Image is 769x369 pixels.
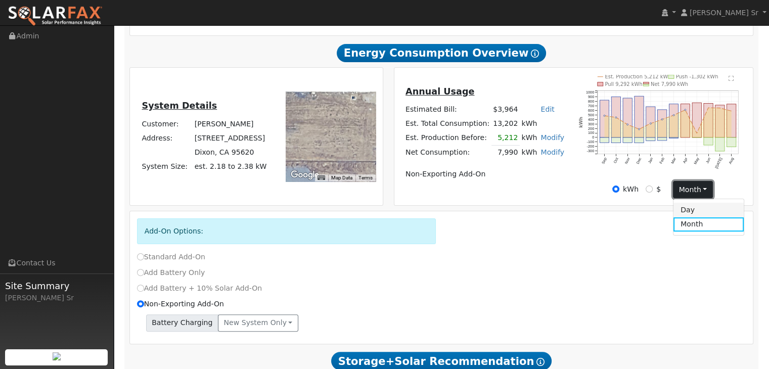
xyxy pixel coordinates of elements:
[318,174,325,181] button: Keyboard shortcuts
[605,81,643,87] text: Pull 9,292 kWh
[615,116,617,118] circle: onclick=""
[137,253,144,260] input: Standard Add-On
[623,98,632,137] rect: onclick=""
[714,157,723,169] text: [DATE]
[588,126,594,130] text: 200
[676,74,718,79] text: Push -1,302 kWh
[647,157,654,164] text: Jan
[531,50,539,58] i: Show Help
[646,186,653,193] input: $
[288,168,322,181] a: Open this area in Google Maps (opens a new window)
[195,162,267,170] span: est. 2.18 to 2.38 kW
[140,131,193,145] td: Address:
[623,137,632,143] rect: onclick=""
[601,157,608,165] text: Sep
[682,156,689,164] text: Apr
[520,117,566,131] td: kWh
[673,181,713,198] button: month
[403,102,491,116] td: Estimated Bill:
[193,145,268,159] td: Dixon, CA 95620
[587,149,595,153] text: -300
[288,168,322,181] img: Google
[681,104,690,137] rect: onclick=""
[588,95,594,99] text: 900
[491,145,520,160] td: 7,990
[646,107,655,137] rect: onclick=""
[491,131,520,146] td: 5,212
[661,118,663,120] circle: onclick=""
[491,102,520,116] td: $3,964
[715,105,725,137] rect: onclick=""
[696,132,698,134] circle: onclick=""
[588,99,594,103] text: 800
[358,175,373,180] a: Terms (opens in new tab)
[588,121,594,126] text: 300
[8,6,103,27] img: SolarFax
[536,358,545,366] i: Show Help
[405,86,474,97] u: Annual Usage
[690,9,758,17] span: [PERSON_NAME] Sr
[587,144,595,149] text: -200
[491,117,520,131] td: 13,202
[646,137,655,141] rect: onclick=""
[705,157,711,164] text: Jun
[588,112,594,117] text: 500
[137,252,205,262] label: Standard Add-On
[639,128,640,130] circle: onclick=""
[137,285,144,292] input: Add Battery + 10% Solar Add-On
[5,293,108,303] div: [PERSON_NAME] Sr
[540,105,554,113] a: Edit
[658,109,667,137] rect: onclick=""
[588,108,594,112] text: 600
[669,137,678,138] rect: onclick=""
[624,156,631,164] text: Nov
[53,352,61,360] img: retrieve
[731,110,732,112] circle: onclick=""
[670,156,677,164] text: Mar
[579,117,584,128] text: kWh
[403,145,491,160] td: Net Consumption:
[142,101,217,111] u: System Details
[715,137,725,151] rect: onclick=""
[605,74,671,79] text: Est. Production 5,212 kWh
[704,137,713,145] rect: onclick=""
[636,156,643,164] text: Dec
[728,157,735,165] text: Aug
[193,160,268,174] td: System Size
[729,75,734,81] text: 
[403,167,566,181] td: Non-Exporting Add-On
[337,44,546,62] span: Energy Consumption Overview
[693,156,700,165] text: May
[140,117,193,131] td: Customer:
[627,123,628,125] circle: onclick=""
[403,131,491,146] td: Est. Production Before:
[137,218,436,244] div: Add-On Options:
[656,184,661,195] label: $
[137,299,224,309] label: Non-Exporting Add-On
[659,157,665,164] text: Feb
[586,90,594,95] text: 1000
[137,267,205,278] label: Add Battery Only
[588,130,594,135] text: 100
[673,114,674,116] circle: onclick=""
[592,135,594,140] text: 0
[137,283,262,294] label: Add Battery + 10% Solar Add-On
[673,217,744,232] a: Month
[685,109,686,110] circle: onclick=""
[719,107,721,109] circle: onclick=""
[600,100,609,137] rect: onclick=""
[669,104,678,137] rect: onclick=""
[692,103,701,137] rect: onclick=""
[650,122,652,124] circle: onclick=""
[403,117,491,131] td: Est. Total Consumption:
[540,148,564,156] a: Modify
[193,117,268,131] td: [PERSON_NAME]
[651,81,688,87] text: Net 7,990 kWh
[218,314,298,332] button: New system only
[673,203,744,217] a: Day
[520,145,539,160] td: kWh
[635,137,644,143] rect: onclick=""
[611,137,620,143] rect: onclick=""
[658,137,667,141] rect: onclick=""
[708,107,709,108] circle: onclick=""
